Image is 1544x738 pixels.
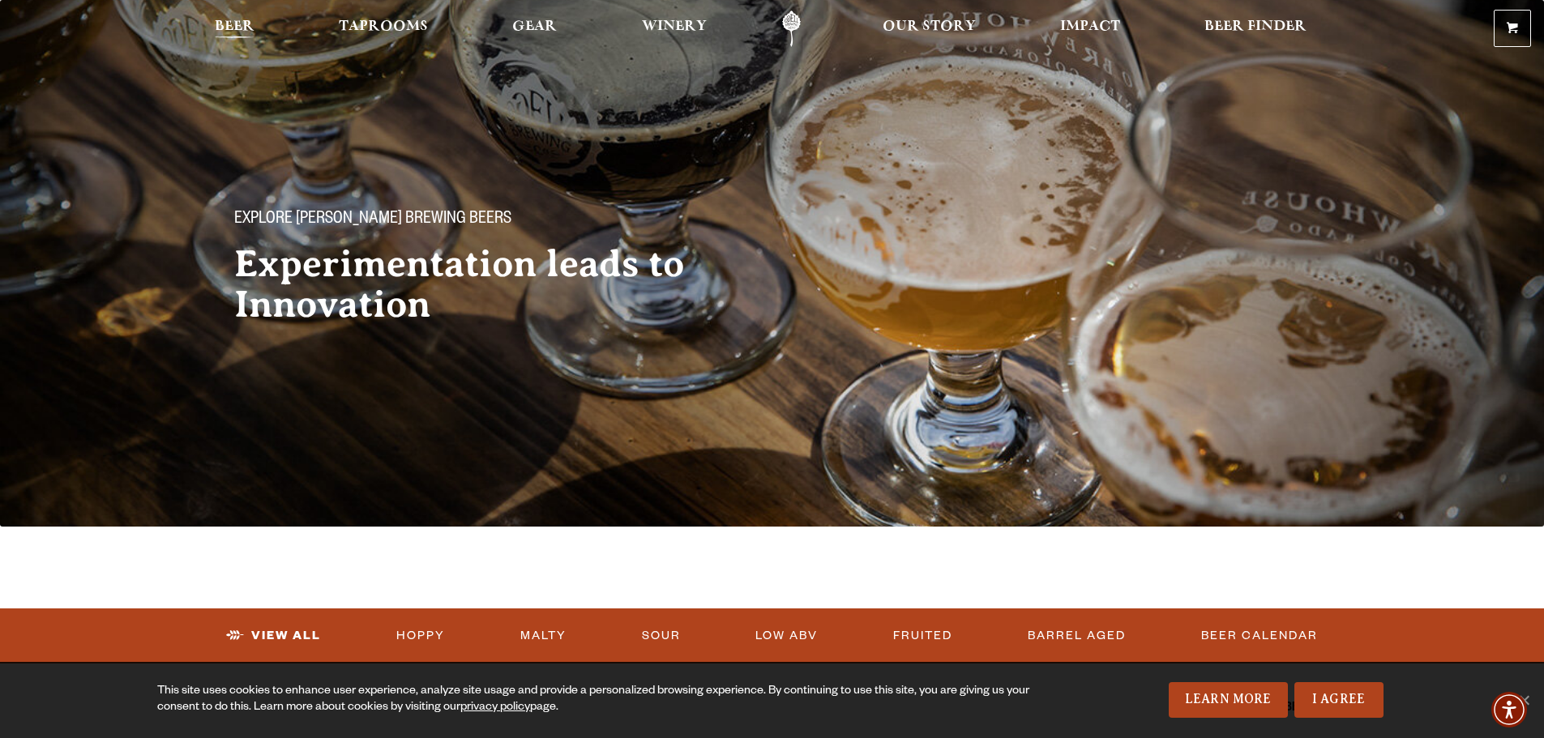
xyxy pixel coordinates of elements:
[761,11,822,47] a: Odell Home
[514,617,573,655] a: Malty
[635,617,687,655] a: Sour
[339,20,428,33] span: Taprooms
[220,617,327,655] a: View All
[872,11,986,47] a: Our Story
[390,617,451,655] a: Hoppy
[642,20,707,33] span: Winery
[234,244,740,325] h2: Experimentation leads to Innovation
[883,20,976,33] span: Our Story
[1204,20,1307,33] span: Beer Finder
[1195,617,1324,655] a: Beer Calendar
[1194,11,1317,47] a: Beer Finder
[502,11,567,47] a: Gear
[749,617,824,655] a: Low ABV
[234,210,511,231] span: Explore [PERSON_NAME] Brewing Beers
[1021,617,1132,655] a: Barrel Aged
[631,11,717,47] a: Winery
[204,11,265,47] a: Beer
[887,617,959,655] a: Fruited
[328,11,438,47] a: Taprooms
[460,702,530,715] a: privacy policy
[512,20,557,33] span: Gear
[1169,682,1288,718] a: Learn More
[215,20,254,33] span: Beer
[157,684,1035,716] div: This site uses cookies to enhance user experience, analyze site usage and provide a personalized ...
[1060,20,1120,33] span: Impact
[1491,692,1527,727] div: Accessibility Menu
[1050,11,1131,47] a: Impact
[1294,682,1384,718] a: I Agree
